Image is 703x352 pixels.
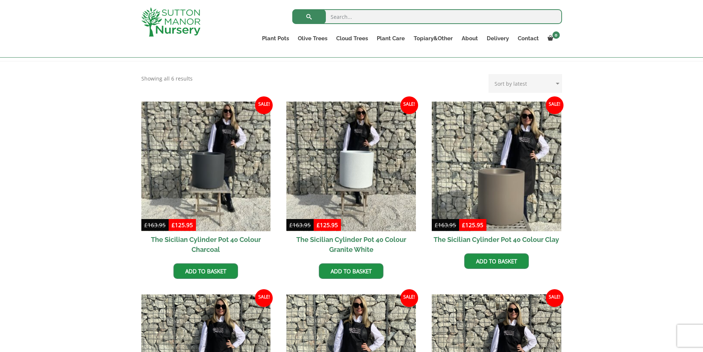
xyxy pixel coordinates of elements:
p: Showing all 6 results [141,74,193,83]
select: Shop order [489,74,562,93]
bdi: 163.95 [435,221,456,229]
span: Sale! [255,289,273,307]
a: Olive Trees [293,33,332,44]
bdi: 163.95 [289,221,311,229]
a: Sale! The Sicilian Cylinder Pot 40 Colour Clay [432,102,561,248]
bdi: 163.95 [144,221,166,229]
h2: The Sicilian Cylinder Pot 40 Colour Granite White [286,231,416,258]
bdi: 125.95 [462,221,483,229]
img: The Sicilian Cylinder Pot 40 Colour Clay [432,102,561,231]
bdi: 125.95 [172,221,193,229]
a: Plant Pots [258,33,293,44]
span: 0 [552,31,560,39]
span: Sale! [546,96,564,114]
a: Contact [513,33,543,44]
a: Cloud Trees [332,33,372,44]
a: 0 [543,33,562,44]
span: £ [462,221,465,229]
a: Topiary&Other [409,33,457,44]
span: Sale! [255,96,273,114]
a: Sale! The Sicilian Cylinder Pot 40 Colour Charcoal [141,102,271,258]
span: Sale! [546,289,564,307]
bdi: 125.95 [317,221,338,229]
span: £ [172,221,175,229]
span: Sale! [400,289,418,307]
h2: The Sicilian Cylinder Pot 40 Colour Clay [432,231,561,248]
a: About [457,33,482,44]
a: Sale! The Sicilian Cylinder Pot 40 Colour Granite White [286,102,416,258]
a: Add to basket: “The Sicilian Cylinder Pot 40 Colour Clay” [464,253,529,269]
img: logo [141,7,200,37]
img: The Sicilian Cylinder Pot 40 Colour Granite White [286,102,416,231]
h2: The Sicilian Cylinder Pot 40 Colour Charcoal [141,231,271,258]
a: Add to basket: “The Sicilian Cylinder Pot 40 Colour Granite White” [319,263,383,279]
input: Search... [292,9,562,24]
span: £ [317,221,320,229]
span: £ [289,221,293,229]
span: £ [435,221,438,229]
a: Add to basket: “The Sicilian Cylinder Pot 40 Colour Charcoal” [173,263,238,279]
a: Delivery [482,33,513,44]
span: Sale! [400,96,418,114]
span: £ [144,221,148,229]
a: Plant Care [372,33,409,44]
img: The Sicilian Cylinder Pot 40 Colour Charcoal [141,102,271,231]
